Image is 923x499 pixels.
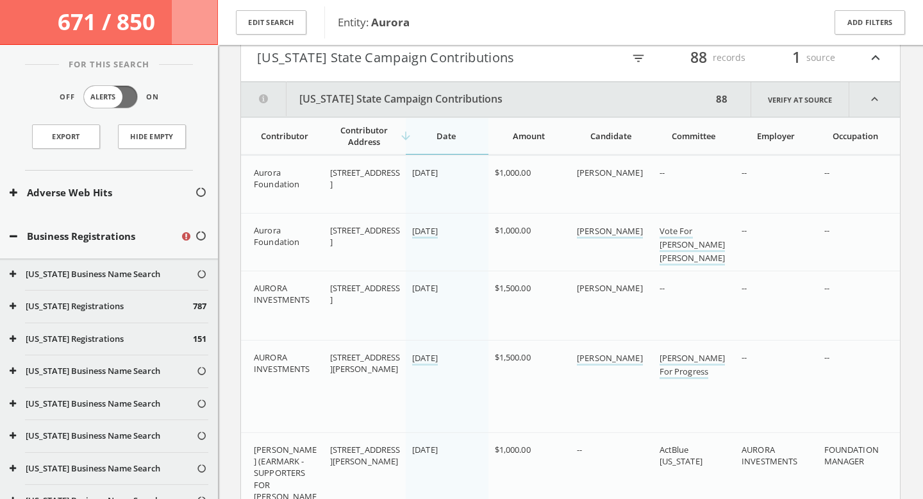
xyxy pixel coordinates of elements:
[371,15,410,30] b: Aurora
[867,47,884,69] i: expand_less
[577,282,643,294] span: [PERSON_NAME]
[10,268,196,281] button: [US_STATE] Business Name Search
[236,10,306,35] button: Edit Search
[660,444,703,467] span: ActBlue [US_STATE]
[835,10,905,35] button: Add Filters
[631,51,645,65] i: filter_list
[495,224,531,236] span: $1,000.00
[751,82,849,117] a: Verify at source
[660,225,726,266] a: Vote For [PERSON_NAME] [PERSON_NAME]
[338,15,410,30] span: Entity:
[786,46,806,69] span: 1
[824,224,829,236] span: --
[660,352,726,379] a: [PERSON_NAME] For Progress
[330,124,399,148] div: Contributor Address
[577,352,643,366] a: [PERSON_NAME]
[577,444,582,455] span: --
[257,47,570,69] button: [US_STATE] State Campaign Contributions
[849,82,900,117] i: expand_less
[660,130,728,142] div: Committee
[254,130,316,142] div: Contributor
[330,167,401,190] span: [STREET_ADDRESS]
[495,351,531,363] span: $1,500.00
[685,46,713,69] span: 88
[254,167,299,190] span: Aurora Foundation
[495,167,531,178] span: $1,000.00
[330,351,401,375] span: [STREET_ADDRESS][PERSON_NAME]
[254,224,299,248] span: Aurora Foundation
[118,124,186,149] button: Hide Empty
[10,462,196,475] button: [US_STATE] Business Name Search
[399,130,412,142] i: arrow_downward
[758,47,835,69] div: source
[146,92,159,103] span: On
[824,282,829,294] span: --
[412,444,438,455] span: [DATE]
[60,92,75,103] span: Off
[660,167,665,178] span: --
[824,444,879,467] span: FOUNDATION MANAGER
[412,225,438,239] a: [DATE]
[32,124,100,149] a: Export
[10,398,196,410] button: [US_STATE] Business Name Search
[330,224,401,248] span: [STREET_ADDRESS]
[254,351,310,375] span: AURORA INVESTMENTS
[495,130,563,142] div: Amount
[412,352,438,366] a: [DATE]
[495,444,531,455] span: $1,000.00
[577,130,645,142] div: Candidate
[193,300,206,313] span: 787
[10,430,196,443] button: [US_STATE] Business Name Search
[712,82,731,117] div: 88
[59,58,159,71] span: For This Search
[10,300,193,313] button: [US_STATE] Registrations
[577,167,643,178] span: [PERSON_NAME]
[241,82,712,117] button: [US_STATE] State Campaign Contributions
[660,282,665,294] span: --
[742,167,747,178] span: --
[254,282,310,305] span: AURORA INVESTMENTS
[58,6,160,37] span: 671 / 850
[10,365,196,378] button: [US_STATE] Business Name Search
[495,282,531,294] span: $1,500.00
[742,282,747,294] span: --
[412,130,481,142] div: Date
[330,444,401,467] span: [STREET_ADDRESS][PERSON_NAME]
[742,351,747,363] span: --
[330,282,401,305] span: [STREET_ADDRESS]
[10,185,195,200] button: Adverse Web Hits
[10,333,193,346] button: [US_STATE] Registrations
[824,351,829,363] span: --
[412,282,438,294] span: [DATE]
[742,444,797,467] span: AURORA INVESTMENTS
[669,47,745,69] div: records
[824,130,888,142] div: Occupation
[577,225,643,239] a: [PERSON_NAME]
[10,229,180,244] button: Business Registrations
[193,333,206,346] span: 151
[742,130,810,142] div: Employer
[742,224,747,236] span: --
[412,167,438,178] span: [DATE]
[824,167,829,178] span: --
